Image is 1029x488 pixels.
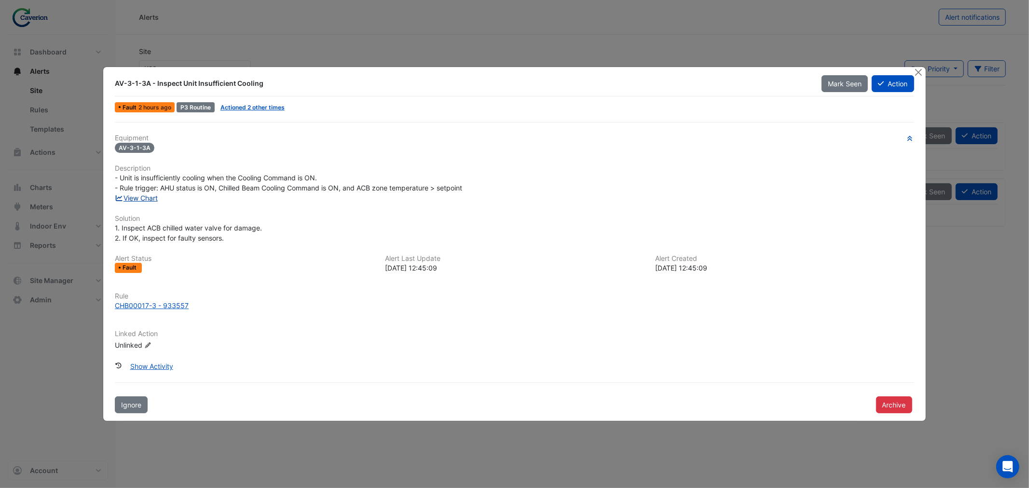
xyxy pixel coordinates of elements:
[115,300,914,311] a: CHB00017-3 - 933557
[144,341,151,349] fa-icon: Edit Linked Action
[115,164,914,173] h6: Description
[876,396,912,413] button: Archive
[177,102,215,112] div: P3 Routine
[115,396,148,413] button: Ignore
[115,174,462,192] span: - Unit is insufficiently cooling when the Cooling Command is ON. - Rule trigger: AHU status is ON...
[220,104,285,111] a: Actioned 2 other times
[115,255,373,263] h6: Alert Status
[115,330,914,338] h6: Linked Action
[124,358,179,375] button: Show Activity
[115,339,231,350] div: Unlinked
[828,80,862,88] span: Mark Seen
[996,455,1019,478] div: Open Intercom Messenger
[121,401,141,409] span: Ignore
[115,215,914,223] h6: Solution
[115,134,914,142] h6: Equipment
[115,79,810,88] div: AV-3-1-3A - Inspect Unit Insufficient Cooling
[656,255,914,263] h6: Alert Created
[123,105,138,110] span: Fault
[123,265,138,271] span: Fault
[115,194,158,202] a: View Chart
[385,263,644,273] div: [DATE] 12:45:09
[115,300,189,311] div: CHB00017-3 - 933557
[115,143,154,153] span: AV-3-1-3A
[115,224,262,242] span: 1. Inspect ACB chilled water valve for damage. 2. If OK, inspect for faulty sensors.
[656,263,914,273] div: [DATE] 12:45:09
[822,75,868,92] button: Mark Seen
[914,67,924,77] button: Close
[385,255,644,263] h6: Alert Last Update
[138,104,171,111] span: Wed 13-Aug-2025 10:45 IST
[872,75,914,92] button: Action
[115,292,914,300] h6: Rule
